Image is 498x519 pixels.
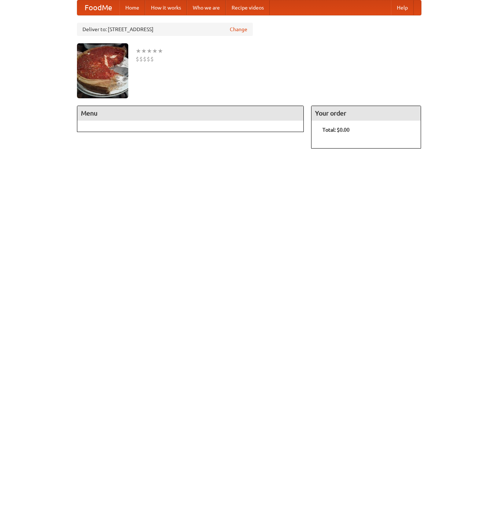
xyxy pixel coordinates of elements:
li: $ [150,55,154,63]
div: Deliver to: [STREET_ADDRESS] [77,23,253,36]
img: angular.jpg [77,43,128,98]
a: Change [230,26,247,33]
h4: Menu [77,106,304,121]
li: $ [136,55,139,63]
li: ★ [136,47,141,55]
a: Recipe videos [226,0,270,15]
li: $ [143,55,147,63]
a: How it works [145,0,187,15]
li: ★ [158,47,163,55]
li: $ [147,55,150,63]
a: FoodMe [77,0,119,15]
a: Who we are [187,0,226,15]
li: ★ [147,47,152,55]
b: Total: $0.00 [322,127,350,133]
a: Home [119,0,145,15]
h4: Your order [311,106,421,121]
li: ★ [141,47,147,55]
li: ★ [152,47,158,55]
li: $ [139,55,143,63]
a: Help [391,0,414,15]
